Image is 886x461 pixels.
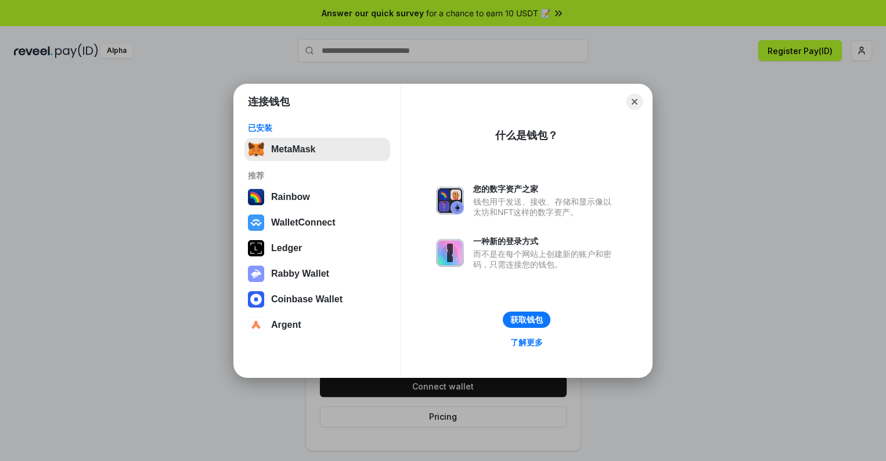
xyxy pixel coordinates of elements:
button: Coinbase Wallet [244,288,390,311]
div: 推荐 [248,170,387,181]
div: 而不是在每个网站上创建新的账户和密码，只需连接您的钱包。 [473,249,617,270]
div: Ledger [271,243,302,253]
div: 钱包用于发送、接收、存储和显示像以太坊和NFT这样的数字资产。 [473,196,617,217]
button: 获取钱包 [503,312,550,328]
img: svg+xml,%3Csvg%20width%3D%2228%22%20height%3D%2228%22%20viewBox%3D%220%200%2028%2028%22%20fill%3D... [248,215,264,231]
button: Rabby Wallet [244,262,390,285]
div: 已安装 [248,123,387,133]
div: 了解更多 [510,337,543,348]
div: Coinbase Wallet [271,294,343,305]
button: MetaMask [244,138,390,161]
div: 一种新的登录方式 [473,236,617,246]
div: Rabby Wallet [271,269,329,279]
button: Close [626,94,643,110]
div: MetaMask [271,144,315,155]
h1: 连接钱包 [248,95,290,109]
img: svg+xml,%3Csvg%20fill%3D%22none%22%20height%3D%2233%22%20viewBox%3D%220%200%2035%2033%22%20width%... [248,141,264,158]
div: WalletConnect [271,217,336,228]
img: svg+xml,%3Csvg%20xmlns%3D%22http%3A%2F%2Fwww.w3.org%2F2000%2Fsvg%22%20fill%3D%22none%22%20viewBox... [436,239,464,267]
button: Rainbow [244,185,390,209]
img: svg+xml,%3Csvg%20xmlns%3D%22http%3A%2F%2Fwww.w3.org%2F2000%2Fsvg%22%20width%3D%2228%22%20height%3... [248,240,264,256]
div: 什么是钱包？ [495,128,558,142]
button: Argent [244,313,390,337]
div: Rainbow [271,192,310,202]
a: 了解更多 [503,335,550,350]
div: 获取钱包 [510,315,543,325]
img: svg+xml,%3Csvg%20xmlns%3D%22http%3A%2F%2Fwww.w3.org%2F2000%2Fsvg%22%20fill%3D%22none%22%20viewBox... [436,187,464,215]
div: Argent [271,320,301,330]
img: svg+xml,%3Csvg%20width%3D%2228%22%20height%3D%2228%22%20viewBox%3D%220%200%2028%2028%22%20fill%3D... [248,317,264,333]
button: WalletConnect [244,211,390,234]
img: svg+xml,%3Csvg%20width%3D%2228%22%20height%3D%2228%22%20viewBox%3D%220%200%2028%2028%22%20fill%3D... [248,291,264,308]
img: svg+xml,%3Csvg%20xmlns%3D%22http%3A%2F%2Fwww.w3.org%2F2000%2Fsvg%22%20fill%3D%22none%22%20viewBox... [248,266,264,282]
button: Ledger [244,237,390,260]
img: svg+xml,%3Csvg%20width%3D%22120%22%20height%3D%22120%22%20viewBox%3D%220%200%20120%20120%22%20fil... [248,189,264,205]
div: 您的数字资产之家 [473,184,617,194]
